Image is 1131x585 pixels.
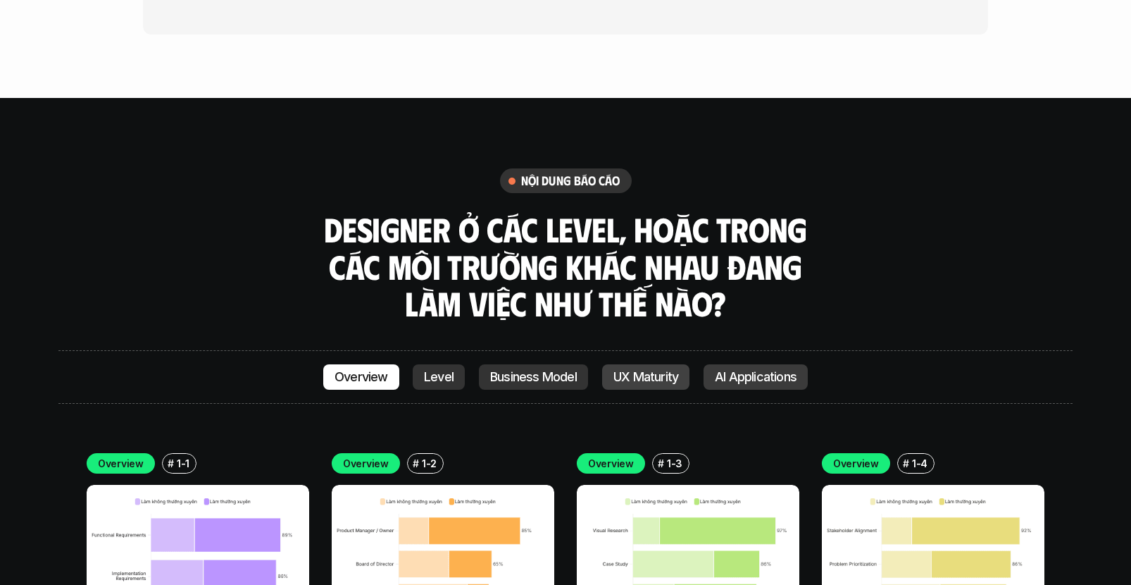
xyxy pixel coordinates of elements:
a: UX Maturity [602,364,689,390]
a: Level [413,364,465,390]
a: AI Applications [704,364,808,390]
p: AI Applications [715,370,796,384]
h6: # [903,458,909,469]
p: 1-1 [177,456,189,471]
h6: # [413,458,419,469]
p: UX Maturity [613,370,678,384]
h3: Designer ở các level, hoặc trong các môi trường khác nhau đang làm việc như thế nào? [319,211,812,322]
p: 1-3 [667,456,682,471]
a: Overview [323,364,399,390]
p: Overview [98,456,144,471]
p: Overview [335,370,388,384]
p: Level [424,370,454,384]
p: Overview [588,456,634,471]
p: 1-4 [912,456,927,471]
a: Business Model [479,364,588,390]
p: Overview [833,456,879,471]
p: Overview [343,456,389,471]
h6: nội dung báo cáo [521,173,620,189]
h6: # [168,458,174,469]
h6: # [658,458,664,469]
p: Business Model [490,370,577,384]
p: 1-2 [422,456,437,471]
